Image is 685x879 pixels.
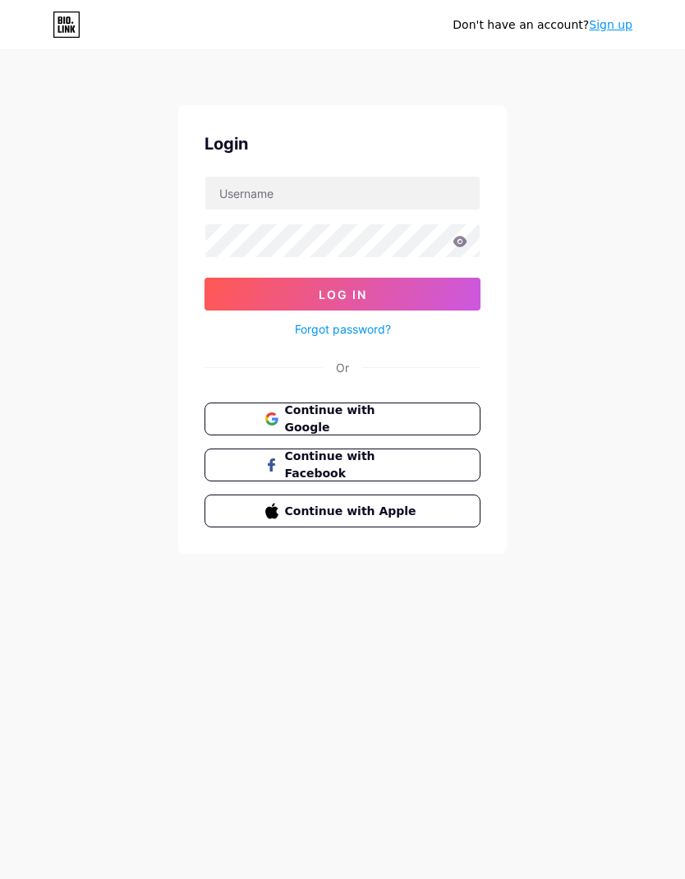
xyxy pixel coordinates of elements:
button: Continue with Facebook [205,449,480,481]
div: Login [205,131,480,156]
span: Continue with Apple [285,503,421,520]
input: Username [205,177,480,209]
button: Log In [205,278,480,311]
span: Log In [319,288,367,301]
a: Forgot password? [295,320,391,338]
a: Sign up [589,18,632,31]
button: Continue with Google [205,403,480,435]
button: Continue with Apple [205,495,480,527]
span: Continue with Facebook [285,448,421,482]
div: Don't have an account? [453,16,632,34]
div: Or [336,359,349,376]
span: Continue with Google [285,402,421,436]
